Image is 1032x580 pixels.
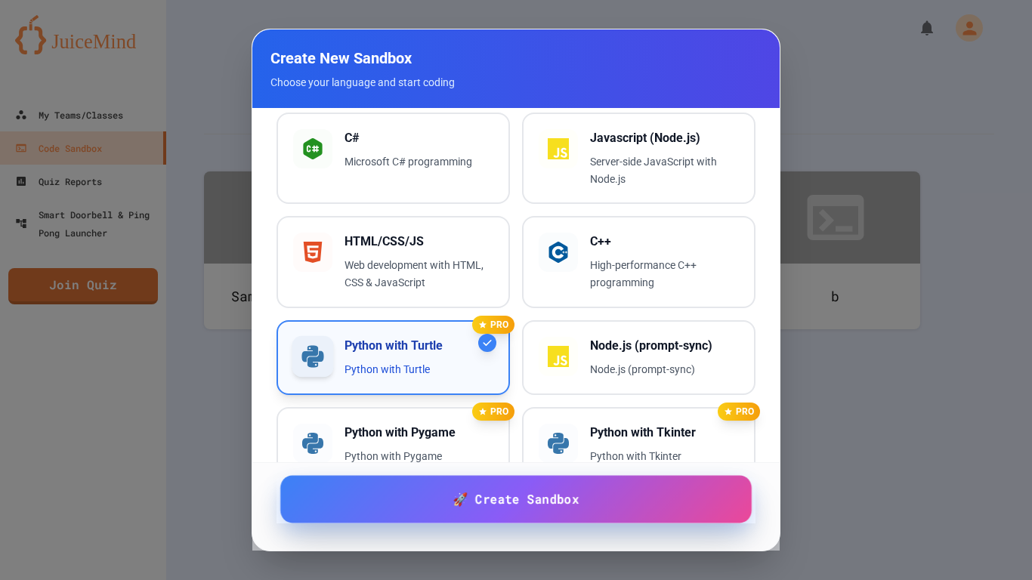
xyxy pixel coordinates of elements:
[590,424,739,442] h3: Python with Tkinter
[590,257,739,292] p: High-performance C++ programming
[472,403,514,421] div: PRO
[590,153,739,188] p: Server-side JavaScript with Node.js
[590,361,739,378] p: Node.js (prompt-sync)
[718,403,760,421] div: PRO
[590,233,739,251] h3: C++
[472,316,514,334] div: PRO
[270,75,762,90] p: Choose your language and start coding
[345,361,493,378] p: Python with Turtle
[345,448,493,465] p: Python with Pygame
[345,257,493,292] p: Web development with HTML, CSS & JavaScript
[345,129,493,147] h3: C#
[590,448,739,465] p: Python with Tkinter
[590,337,739,355] h3: Node.js (prompt-sync)
[345,337,493,355] h3: Python with Turtle
[270,48,762,69] h2: Create New Sandbox
[345,153,493,171] p: Microsoft C# programming
[345,424,493,442] h3: Python with Pygame
[590,129,739,147] h3: Javascript (Node.js)
[345,233,493,251] h3: HTML/CSS/JS
[453,489,579,508] span: 🚀 Create Sandbox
